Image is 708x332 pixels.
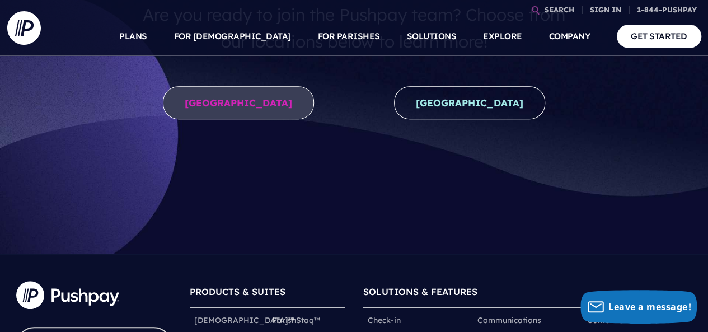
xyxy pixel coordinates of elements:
a: EXPLORE [483,17,522,56]
h6: PRODUCTS & SUITES [190,281,345,307]
a: [GEOGRAPHIC_DATA] [163,86,314,119]
a: SOLUTIONS [407,17,457,56]
button: Leave a message! [580,290,697,324]
a: ParishStaq™ [271,315,320,326]
a: PLANS [119,17,147,56]
a: [DEMOGRAPHIC_DATA]™ [194,315,294,326]
a: Communications [477,315,541,326]
a: FOR [DEMOGRAPHIC_DATA] [174,17,291,56]
a: GET STARTED [617,25,701,48]
a: COMPANY [549,17,590,56]
a: FOR PARISHES [318,17,380,56]
span: Leave a message! [608,301,691,313]
a: Check-in [367,315,400,326]
a: [GEOGRAPHIC_DATA] [394,86,545,119]
h6: SOLUTIONS & FEATURES [363,281,692,307]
